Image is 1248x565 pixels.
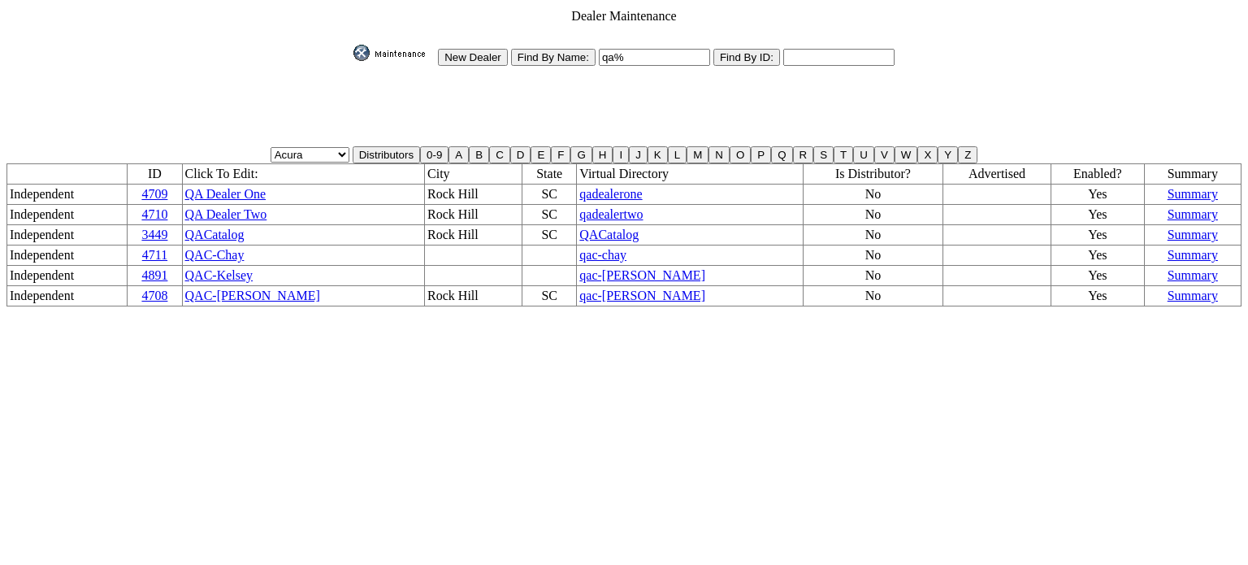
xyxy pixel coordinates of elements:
[648,146,668,163] input: K
[353,146,420,163] input: Distributors
[938,146,958,163] input: Y
[865,187,882,201] span: No
[853,146,874,163] input: U
[522,164,577,185] td: State
[522,205,577,225] td: SC
[1168,207,1218,221] a: Summary
[1168,187,1218,201] a: Summary
[579,289,705,302] a: qac-[PERSON_NAME]
[425,225,522,246] td: Rock Hill
[551,146,570,163] input: F
[1168,268,1218,282] a: Summary
[7,225,128,246] td: Independent
[141,207,167,221] a: 4710
[771,146,792,163] input: Q
[448,146,469,163] input: A
[522,185,577,205] td: SC
[1088,248,1107,262] span: Yes
[708,146,730,163] input: N
[185,228,245,241] a: QACatalog
[687,146,708,163] input: M
[834,146,853,163] input: T
[1088,207,1107,221] span: Yes
[7,246,128,266] td: Independent
[895,146,918,163] input: W
[353,45,435,61] img: maint.gif
[185,187,266,201] a: QA Dealer One
[7,286,128,306] td: Independent
[425,205,522,225] td: Rock Hill
[425,185,522,205] td: Rock Hill
[613,146,629,163] input: I
[7,185,128,205] td: Independent
[489,146,510,163] input: C
[577,164,804,185] td: Virtual Directory
[1144,164,1241,185] td: Summary
[141,187,167,201] a: 4709
[185,207,267,221] a: QA Dealer Two
[1051,164,1145,185] td: Enabled?
[7,266,128,286] td: Independent
[7,205,128,225] td: Independent
[425,164,522,185] td: City
[141,289,167,302] a: 4708
[1168,289,1218,302] a: Summary
[353,8,895,24] td: Dealer Maintenance
[865,207,882,221] span: No
[531,146,551,163] input: E
[813,146,834,163] input: S
[579,228,639,241] a: QACatalog
[592,146,613,163] input: H
[438,49,508,66] input: New Dealer
[511,49,596,66] input: Find By Name:
[958,146,977,163] input: Z
[865,289,882,302] span: No
[865,228,882,241] span: No
[1088,289,1107,302] span: Yes
[182,164,425,185] td: Click To Edit:
[579,187,642,201] a: qadealerone
[522,225,577,246] td: SC
[579,248,626,262] a: qac-chay
[185,268,253,282] a: QAC-Kelsey
[865,248,882,262] span: No
[874,146,895,163] input: V
[1088,228,1107,241] span: Yes
[420,146,448,163] input: 0-9
[1088,268,1107,282] span: Yes
[579,268,705,282] a: qac-[PERSON_NAME]
[579,207,643,221] a: qadealertwo
[668,146,687,163] input: L
[917,146,938,163] input: X
[510,146,531,163] input: D
[142,248,167,262] a: 4711
[141,268,167,282] a: 4891
[128,164,182,185] td: ID
[185,289,320,302] a: QAC-[PERSON_NAME]
[865,268,882,282] span: No
[522,286,577,306] td: SC
[570,146,591,163] input: G
[141,228,167,241] a: 3449
[425,286,522,306] td: Rock Hill
[1168,248,1218,262] a: Summary
[1088,187,1107,201] span: Yes
[803,164,942,185] td: Is Distributor?
[713,49,780,66] input: Find By ID:
[942,164,1051,185] td: Advertised
[751,146,771,163] input: P
[730,146,751,163] input: O
[793,146,814,163] input: R
[1168,228,1218,241] a: Summary
[469,146,489,163] input: B
[185,248,245,262] a: QAC-Chay
[629,146,648,163] input: J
